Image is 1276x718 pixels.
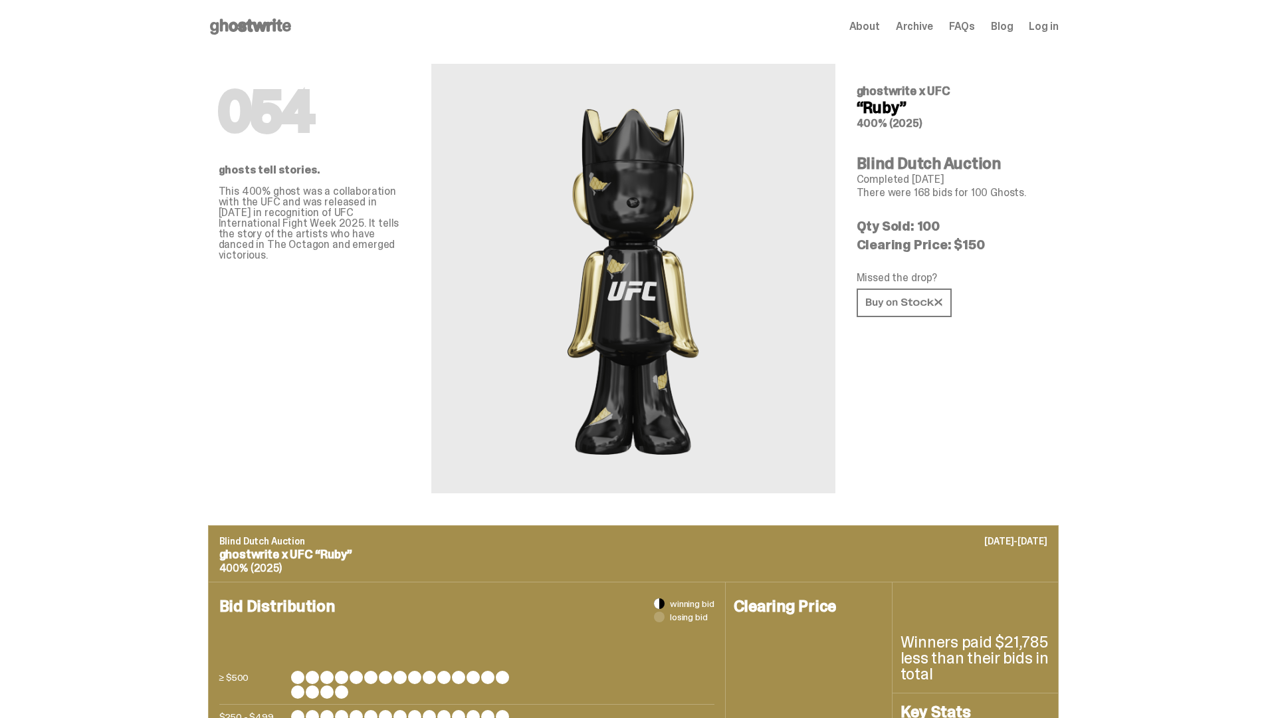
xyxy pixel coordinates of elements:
[984,537,1047,546] p: [DATE]-[DATE]
[219,671,286,699] p: ≥ $500
[219,165,410,176] p: ghosts tell stories.
[670,612,708,622] span: losing bid
[857,273,1048,283] p: Missed the drop?
[219,537,1047,546] p: Blind Dutch Auction
[857,219,1048,233] p: Qty Sold: 100
[1029,21,1058,32] a: Log in
[901,634,1050,682] p: Winners paid $21,785 less than their bids in total
[219,85,410,138] h1: 054
[849,21,880,32] a: About
[857,238,1048,251] p: Clearing Price: $150
[554,96,712,461] img: UFC&ldquo;Ruby&rdquo;
[670,599,714,608] span: winning bid
[857,116,922,130] span: 400% (2025)
[734,598,884,614] h4: Clearing Price
[219,186,410,261] p: This 400% ghost was a collaboration with the UFC and was released in [DATE] in recognition of UFC...
[219,598,714,657] h4: Bid Distribution
[219,548,1047,560] p: ghostwrite x UFC “Ruby”
[896,21,933,32] a: Archive
[857,156,1048,172] h4: Blind Dutch Auction
[991,21,1013,32] a: Blog
[857,174,1048,185] p: Completed [DATE]
[857,100,1048,116] h4: “Ruby”
[857,187,1048,198] p: There were 168 bids for 100 Ghosts.
[219,561,282,575] span: 400% (2025)
[857,83,950,99] span: ghostwrite x UFC
[949,21,975,32] a: FAQs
